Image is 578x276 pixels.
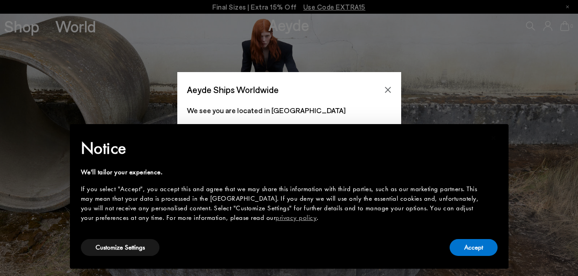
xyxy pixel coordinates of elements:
[81,136,483,160] h2: Notice
[491,130,497,145] span: ×
[187,82,279,98] span: Aeyde Ships Worldwide
[81,184,483,223] div: If you select "Accept", you accept this and agree that we may share this information with third p...
[276,213,317,222] a: privacy policy
[381,83,395,97] button: Close
[450,239,498,256] button: Accept
[81,239,159,256] button: Customize Settings
[187,105,392,116] p: We see you are located in [GEOGRAPHIC_DATA]
[81,167,483,177] div: We'll tailor your experience.
[483,127,505,149] button: Close this notice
